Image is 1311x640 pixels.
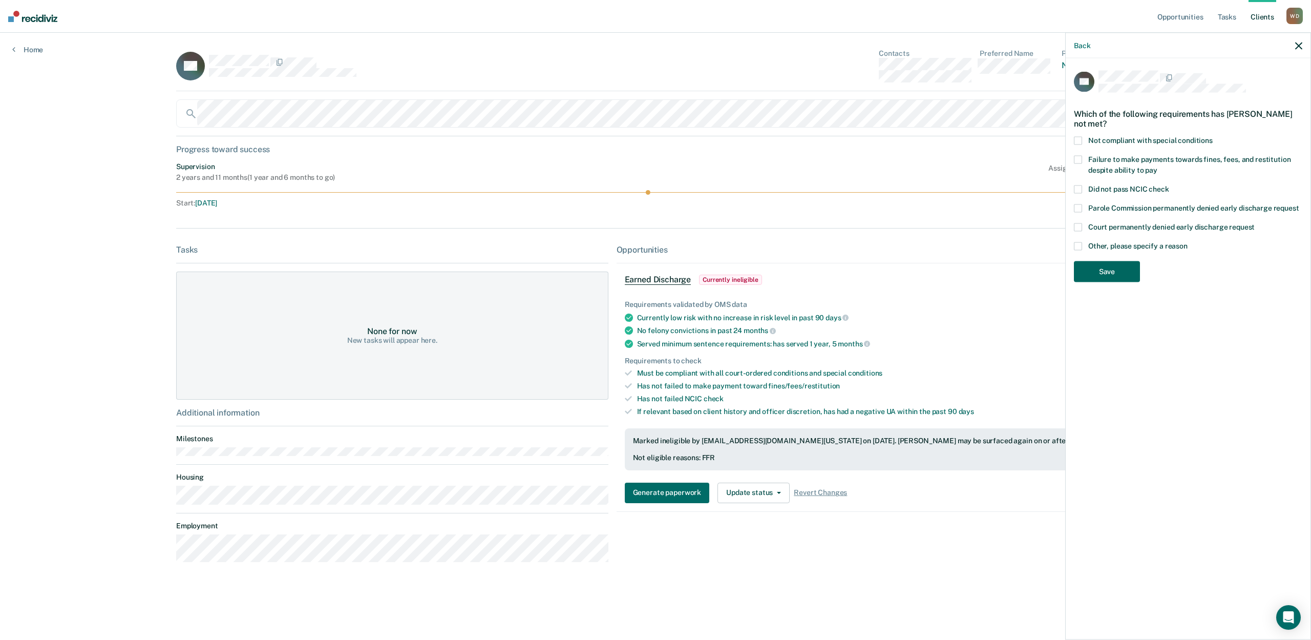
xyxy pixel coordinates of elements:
div: Supervision [176,162,335,171]
button: Back [1074,41,1090,50]
span: days [826,314,849,322]
button: None [1062,60,1093,72]
div: Start : [176,199,656,208]
div: Requirements to check [625,357,1127,365]
div: Requirements validated by OMS data [625,300,1127,309]
dt: Preferred Contact [1062,49,1135,58]
div: Marked ineligible by [EMAIL_ADDRESS][DOMAIN_NAME][US_STATE] on [DATE]. [PERSON_NAME] may be surfa... [633,437,1118,445]
div: Tasks [176,245,608,255]
span: months [838,340,870,348]
div: Opportunities [617,245,1135,255]
span: Court permanently denied early discharge request [1088,223,1255,231]
dt: Housing [176,473,608,482]
div: Additional information [176,408,608,418]
span: Failure to make payments towards fines, fees, and restitution despite ability to pay [1088,155,1291,174]
dt: Milestones [176,435,608,443]
button: Generate paperwork [625,483,709,503]
div: Not eligible reasons: FFR [633,453,1118,462]
dt: Employment [176,522,608,530]
span: Earned Discharge [625,275,691,285]
dt: Contacts [879,49,971,58]
div: Which of the following requirements has [PERSON_NAME] not met? [1074,101,1302,137]
span: Currently ineligible [699,275,762,285]
dt: Preferred Name [980,49,1053,58]
div: Must be compliant with all court-ordered conditions and special [637,369,1127,378]
span: conditions [848,369,883,377]
div: Assigned to [1048,162,1135,182]
button: Update status [717,483,790,503]
span: Not compliant with special conditions [1088,136,1213,144]
span: Revert Changes [794,488,847,497]
div: 2 years and 11 months ( 1 year and 6 months to go ) [176,173,335,182]
span: check [704,395,724,403]
div: W D [1286,8,1303,24]
div: Progress toward success [176,144,1135,154]
div: Served minimum sentence requirements: has served 1 year, 5 [637,339,1127,348]
a: Home [12,45,43,54]
div: None for now [367,326,417,336]
div: If relevant based on client history and officer discretion, has had a negative UA within the past 90 [637,407,1127,416]
div: Open Intercom Messenger [1276,605,1301,630]
div: End : [660,199,1135,208]
button: Save [1074,261,1140,282]
a: Navigate to form link [625,483,713,503]
span: Did not pass NCIC check [1088,185,1169,193]
span: days [959,407,974,416]
span: months [744,326,776,335]
div: Currently low risk with no increase in risk level in past 90 [637,313,1127,322]
span: Other, please specify a reason [1088,242,1188,250]
span: [DATE] [195,199,217,207]
img: Recidiviz [8,11,57,22]
div: Has not failed to make payment toward [637,382,1127,390]
div: Has not failed NCIC [637,395,1127,403]
span: fines/fees/restitution [768,382,840,390]
div: New tasks will appear here. [347,336,437,345]
span: Parole Commission permanently denied early discharge request [1088,204,1299,212]
div: No felony convictions in past 24 [637,326,1127,335]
